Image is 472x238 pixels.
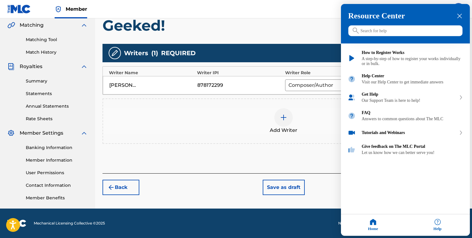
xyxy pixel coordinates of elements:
img: module icon [348,75,356,83]
div: Home [341,214,405,236]
div: close resource center [457,13,462,19]
div: How to Register Works [341,47,470,70]
div: Tutorials and Webinars [341,125,470,140]
div: entering resource center home [341,44,470,159]
h3: Resource Center [348,11,462,21]
div: How to Register Works [362,50,463,55]
img: module icon [348,146,356,154]
img: module icon [348,94,356,102]
div: Answers to common questions about The MLC [362,117,463,121]
input: Search for help [348,25,462,36]
svg: icon [353,28,359,34]
img: module icon [348,129,356,137]
div: A step-by-step of how to register your works individually or in bulk. [362,56,463,66]
div: Help Center [341,70,470,88]
div: Our Support Team is here to help! [362,98,456,103]
div: Give feedback on The MLC Portal [341,140,470,159]
div: Help Center [362,74,463,79]
div: Help [405,214,470,236]
div: Get Help [362,92,456,97]
svg: expand [459,131,463,135]
div: Give feedback on The MLC Portal [362,144,463,149]
svg: expand [459,95,463,100]
div: FAQ [341,107,470,125]
img: module icon [348,112,356,120]
div: FAQ [362,110,463,115]
img: module icon [348,54,356,62]
div: Get Help [341,88,470,107]
div: Tutorials and Webinars [362,130,456,135]
div: Resource center home modules [341,44,470,159]
div: Visit our Help Center to get immediate answers [362,80,463,85]
div: Let us know how we can better serve you! [362,150,463,155]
